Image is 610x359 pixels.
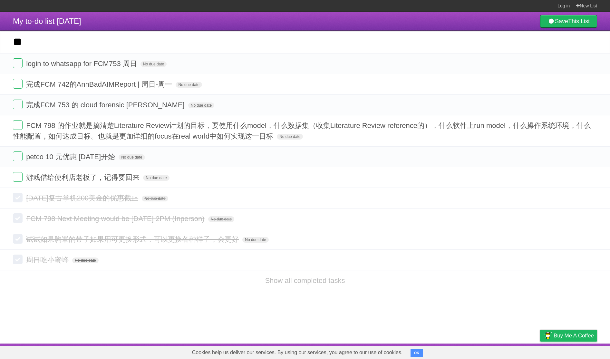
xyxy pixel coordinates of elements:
label: Done [13,58,23,68]
span: petco 10 元优惠 [DATE]开始 [26,153,117,161]
span: No due date [176,82,202,88]
span: 周日吃小蜜蜂 [26,256,70,264]
a: Privacy [532,345,548,357]
label: Done [13,79,23,89]
span: No due date [72,257,98,263]
span: No due date [188,102,214,108]
label: Done [13,151,23,161]
label: Done [13,120,23,130]
a: SaveThis List [540,15,597,28]
b: This List [568,18,590,24]
span: No due date [140,61,167,67]
span: No due date [208,216,234,222]
label: Done [13,213,23,223]
label: Done [13,234,23,244]
label: Done [13,193,23,202]
span: No due date [277,134,303,140]
span: 游戏借给便利店老板了，记得要回来 [26,173,141,181]
span: login to whatsapp for FCM753 周日 [26,60,139,68]
span: Cookies help us deliver our services. By using our services, you agree to our use of cookies. [186,346,409,359]
span: 完成FCM 753 的 cloud forensic [PERSON_NAME] [26,101,186,109]
span: No due date [143,175,169,181]
span: 试试如果胸罩的带子如果用可更换形式，可以更换各种样子，会更好 [26,235,240,243]
span: My to-do list [DATE] [13,17,81,25]
span: 完成FCM 742的AnnBadAIMReport | 周日-周一 [26,80,174,88]
img: Buy me a coffee [543,330,552,341]
a: Buy me a coffee [540,330,597,342]
a: Terms [510,345,524,357]
span: No due date [119,154,145,160]
label: Done [13,100,23,109]
span: [DATE]复古掌机200美金的优惠截止 [26,194,140,202]
a: Suggest a feature [557,345,597,357]
a: Show all completed tasks [265,277,345,285]
span: No due date [142,196,168,201]
a: About [454,345,468,357]
span: FCM 798 的作业就是搞清楚Literature Review计划的目标，要使用什么model，什么数据集（收集Literature Review reference的），什么软件上run ... [13,121,591,140]
span: Buy me a coffee [554,330,594,341]
a: Developers [476,345,502,357]
span: No due date [242,237,268,243]
label: Done [13,172,23,182]
span: FCM 798 Next Meeting would be [DATE] 2PM (Inperson) [26,215,206,223]
button: OK [411,349,423,357]
label: Done [13,255,23,264]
